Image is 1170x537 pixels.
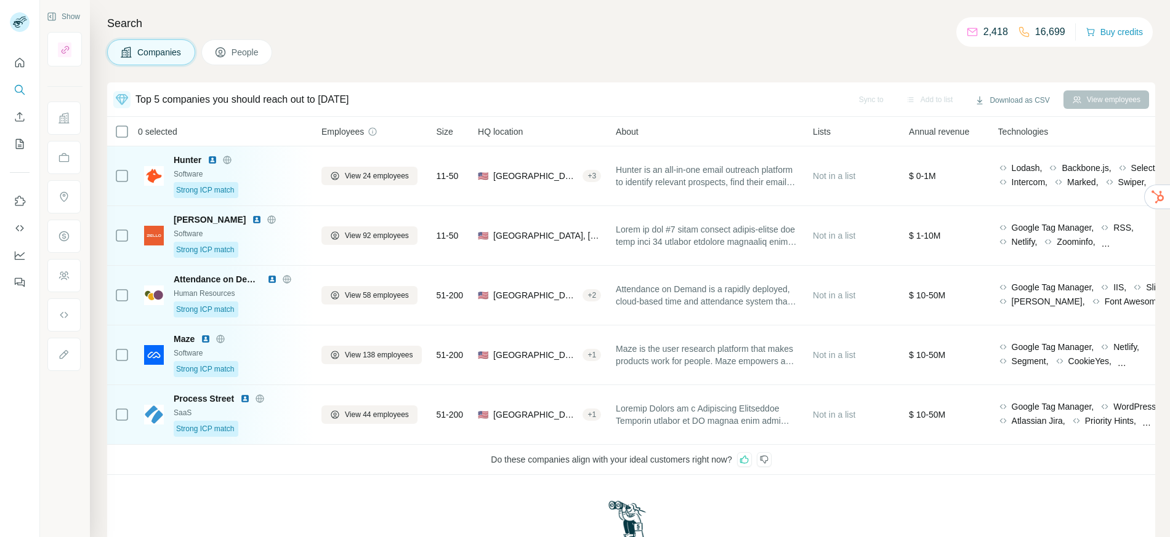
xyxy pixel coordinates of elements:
[176,185,235,196] span: Strong ICP match
[616,125,639,138] span: About
[909,125,969,138] span: Annual revenue
[616,402,798,427] span: Loremip Dolors am c Adipiscing Elitseddoe Temporin utlabor et DO magnaa enim admi venia qui nostr...
[1146,281,1166,293] span: Slick,
[437,289,464,301] span: 51-200
[107,15,1155,32] h4: Search
[345,349,413,360] span: View 138 employees
[10,217,30,239] button: Use Surfe API
[345,290,409,301] span: View 58 employees
[1113,281,1126,293] span: IIS,
[240,394,250,404] img: LinkedIn logo
[176,244,235,255] span: Strong ICP match
[437,229,459,242] span: 11-50
[174,333,195,345] span: Maze
[174,154,201,166] span: Hunter
[1012,162,1043,174] span: Lodash,
[493,349,578,361] span: [GEOGRAPHIC_DATA], [US_STATE]
[10,106,30,128] button: Enrich CSV
[493,289,578,301] span: [GEOGRAPHIC_DATA], [US_STATE]
[38,7,89,26] button: Show
[1067,176,1099,188] span: Marked,
[437,408,464,421] span: 51-200
[201,334,211,344] img: LinkedIn logo
[1131,162,1169,174] span: Selectize,
[1012,221,1094,234] span: Google Tag Manager,
[1057,236,1095,248] span: Zoominfo,
[1105,295,1164,308] span: Font Awesome,
[909,231,940,241] span: $ 1-10M
[1131,355,1167,367] span: HubSpot,
[176,423,235,434] span: Strong ICP match
[321,125,364,138] span: Employees
[10,271,30,293] button: Feedback
[10,244,30,266] button: Dashboard
[478,170,488,182] span: 🇺🇸
[345,170,409,181] span: View 24 employees
[813,125,831,138] span: Lists
[252,215,262,225] img: LinkedIn logo
[616,343,798,367] span: Maze is the user research platform that makes products work for people. Maze empowers any company...
[1012,341,1094,353] span: Google Tag Manager,
[813,350,855,360] span: Not in a list
[437,170,459,182] span: 11-50
[176,304,235,315] span: Strong ICP match
[176,364,235,375] span: Strong ICP match
[208,155,217,165] img: LinkedIn logo
[1012,400,1094,413] span: Google Tag Manager,
[909,410,945,420] span: $ 10-50M
[616,283,798,308] span: Attendance on Demand is a rapidly deployed, cloud-based time and attendance system that minimizes...
[10,79,30,101] button: Search
[174,169,307,180] div: Software
[1085,415,1136,427] span: Priority Hints,
[345,230,409,241] span: View 92 employees
[1113,221,1134,234] span: RSS,
[1035,25,1065,39] p: 16,699
[813,410,855,420] span: Not in a list
[616,164,798,188] span: Hunter is an all-in-one email outreach platform to identify relevant prospects, find their email ...
[321,167,418,185] button: View 24 employees
[1113,400,1158,413] span: WordPress,
[478,229,488,242] span: 🇺🇸
[1012,295,1085,308] span: [PERSON_NAME],
[909,350,945,360] span: $ 10-50M
[174,407,307,418] div: SaaS
[998,125,1049,138] span: Technologies
[232,46,260,58] span: People
[321,346,422,364] button: View 138 employees
[144,405,164,424] img: Logo of Process Street
[1012,236,1038,248] span: Netlify,
[813,231,855,241] span: Not in a list
[321,226,418,245] button: View 92 employees
[1012,415,1065,427] span: Atlassian Jira,
[174,273,261,285] span: Attendance on Demand
[813,171,855,181] span: Not in a list
[583,349,601,360] div: + 1
[583,409,601,420] div: + 1
[1012,281,1094,293] span: Google Tag Manager,
[174,392,234,405] span: Process Street
[1113,341,1139,353] span: Netlify,
[107,445,1155,475] div: Do these companies align with your ideal customers right now?
[583,290,601,301] div: + 2
[138,125,177,138] span: 0 selected
[1086,23,1143,41] button: Buy credits
[478,349,488,361] span: 🇺🇸
[1012,176,1047,188] span: Intercom,
[144,345,164,365] img: Logo of Maze
[174,348,307,359] div: Software
[144,285,164,305] img: Logo of Attendance on Demand
[983,25,1008,39] p: 2,418
[478,289,488,301] span: 🇺🇸
[174,228,307,239] div: Software
[174,213,246,226] span: [PERSON_NAME]
[144,166,164,186] img: Logo of Hunter
[478,408,488,421] span: 🇺🇸
[1062,162,1111,174] span: Backbone.js,
[583,170,601,181] div: + 3
[10,133,30,155] button: My lists
[10,190,30,212] button: Use Surfe on LinkedIn
[144,226,164,245] img: Logo of Zello
[137,46,182,58] span: Companies
[321,405,418,424] button: View 44 employees
[345,409,409,420] span: View 44 employees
